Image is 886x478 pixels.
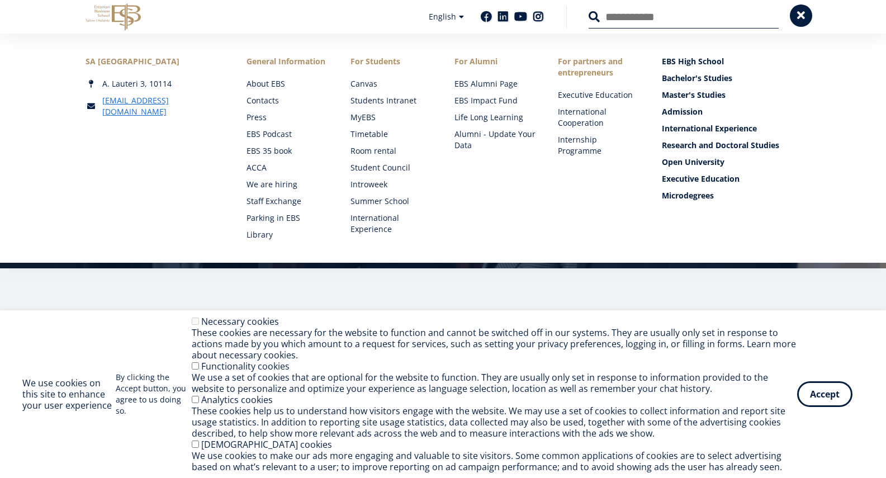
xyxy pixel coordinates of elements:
div: We use cookies to make our ads more engaging and valuable to site visitors. Some common applicati... [192,450,797,472]
div: These cookies help us to understand how visitors engage with the website. We may use a set of coo... [192,405,797,439]
a: Bachelor's Studies [662,73,801,84]
a: About EBS [247,78,328,89]
a: For Students [350,56,432,67]
div: We use a set of cookies that are optional for the website to function. They are usually only set ... [192,372,797,394]
a: Staff Exchange [247,196,328,207]
a: International Experience [662,123,801,134]
a: Executive Education [662,173,801,184]
a: International Experience [350,212,432,235]
a: Youtube [514,11,527,22]
a: EBS 35 book [247,145,328,157]
p: By clicking the Accept button, you agree to us doing so. [116,372,192,417]
a: Microdegrees [662,190,801,201]
a: Master's Studies [662,89,801,101]
a: We are hiring [247,179,328,190]
label: [DEMOGRAPHIC_DATA] cookies [201,438,332,451]
button: Accept [797,381,852,407]
a: Canvas [350,78,432,89]
a: Open University [662,157,801,168]
span: General Information [247,56,328,67]
a: Parking in EBS [247,212,328,224]
span: For Alumni [454,56,536,67]
a: EBS High School [662,56,801,67]
a: EBS Impact Fund [454,95,536,106]
label: Analytics cookies [201,394,273,406]
a: Executive Education [558,89,639,101]
a: International Cooperation [558,106,639,129]
a: Timetable [350,129,432,140]
a: Contacts [247,95,328,106]
a: Room rental [350,145,432,157]
a: MyEBS [350,112,432,123]
div: A. Lauteri 3, 10114 [86,78,225,89]
a: Students Intranet [350,95,432,106]
a: Library [247,229,328,240]
h2: We use cookies on this site to enhance your user experience [22,377,116,411]
a: Admission [662,106,801,117]
a: Facebook [481,11,492,22]
a: Linkedin [498,11,509,22]
label: Necessary cookies [201,315,279,328]
a: [EMAIL_ADDRESS][DOMAIN_NAME] [102,95,225,117]
a: EBS Alumni Page [454,78,536,89]
a: Press [247,112,328,123]
label: Functionality cookies [201,360,290,372]
div: These cookies are necessary for the website to function and cannot be switched off in our systems... [192,327,797,361]
a: Summer School [350,196,432,207]
a: Alumni - Update Your Data [454,129,536,151]
a: Research and Doctoral Studies [662,140,801,151]
div: SA [GEOGRAPHIC_DATA] [86,56,225,67]
a: EBS Podcast [247,129,328,140]
a: Life Long Learning [454,112,536,123]
a: Instagram [533,11,544,22]
a: Internship Programme [558,134,639,157]
a: Introweek [350,179,432,190]
span: For partners and entrepreneurs [558,56,639,78]
a: ACCA [247,162,328,173]
a: Student Council [350,162,432,173]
